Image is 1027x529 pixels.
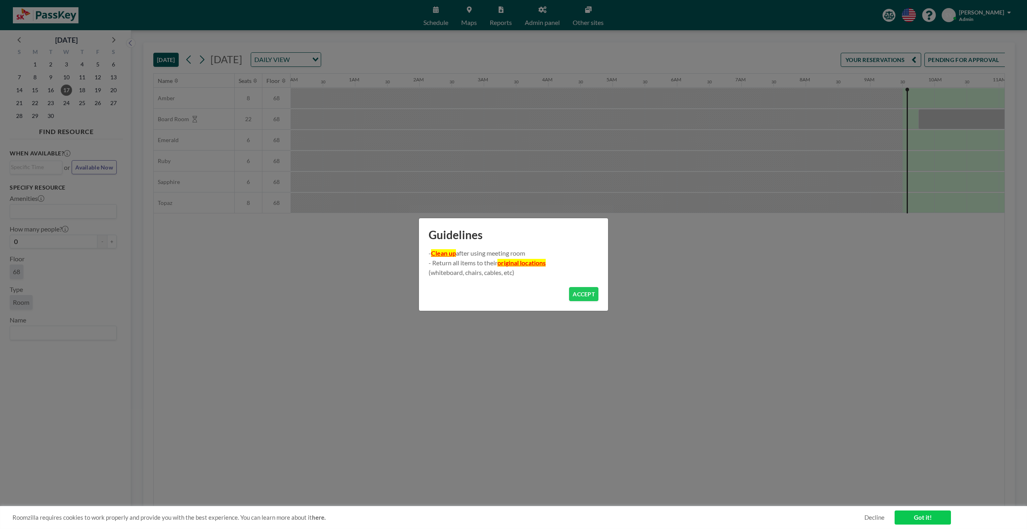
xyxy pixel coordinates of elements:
[419,218,608,248] h1: Guidelines
[497,259,546,267] u: original locations
[12,514,864,521] span: Roomzilla requires cookies to work properly and provide you with the best experience. You can lea...
[569,287,598,301] button: ACCEPT
[312,514,326,521] a: here.
[431,249,456,257] u: Clean up
[429,268,598,277] p: ㅤ(whiteboard, chairs, cables, etc)
[895,510,951,525] a: Got it!
[864,514,885,521] a: Decline
[429,258,598,268] p: - Return all items to their
[429,248,598,258] p: - after using meeting room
